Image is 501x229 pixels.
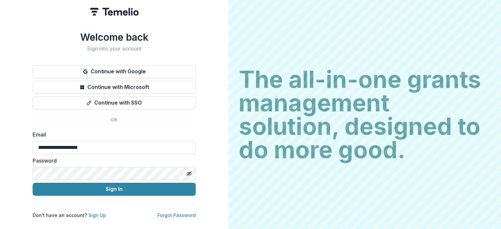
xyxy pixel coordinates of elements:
button: Toggle password visibility [184,168,194,179]
button: Continue with Microsoft [33,81,196,94]
label: Email [33,131,192,138]
a: Sign Up [88,212,106,218]
button: Continue with Google [33,65,196,78]
button: Continue with SSO [33,96,196,109]
img: Temelio [90,8,139,16]
h2: Sign into your account [33,46,196,52]
button: Sign In [33,183,196,196]
label: Password [33,157,192,165]
p: Don't have an account? [33,212,106,219]
h1: Welcome back [33,31,196,43]
a: Forgot Password [158,212,196,218]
